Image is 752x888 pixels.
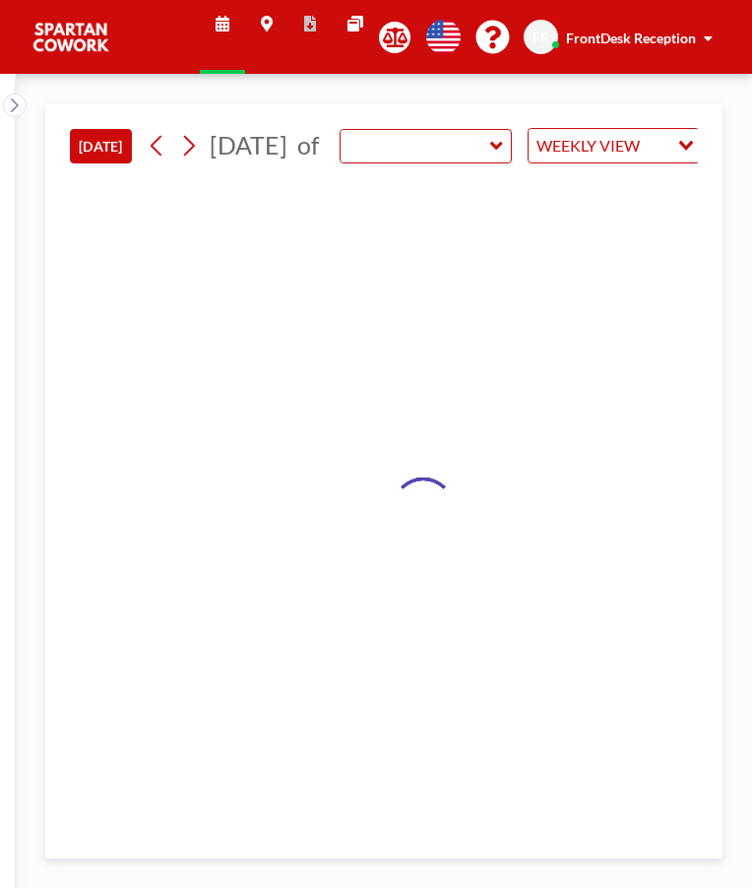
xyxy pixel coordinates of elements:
[646,133,666,159] input: Search for option
[566,30,696,46] span: FrontDesk Reception
[31,18,110,57] img: organization-logo
[533,29,549,46] span: FR
[529,129,699,162] div: Search for option
[70,129,132,163] button: [DATE]
[533,133,644,159] span: WEEKLY VIEW
[210,130,287,159] span: [DATE]
[297,130,319,160] span: of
